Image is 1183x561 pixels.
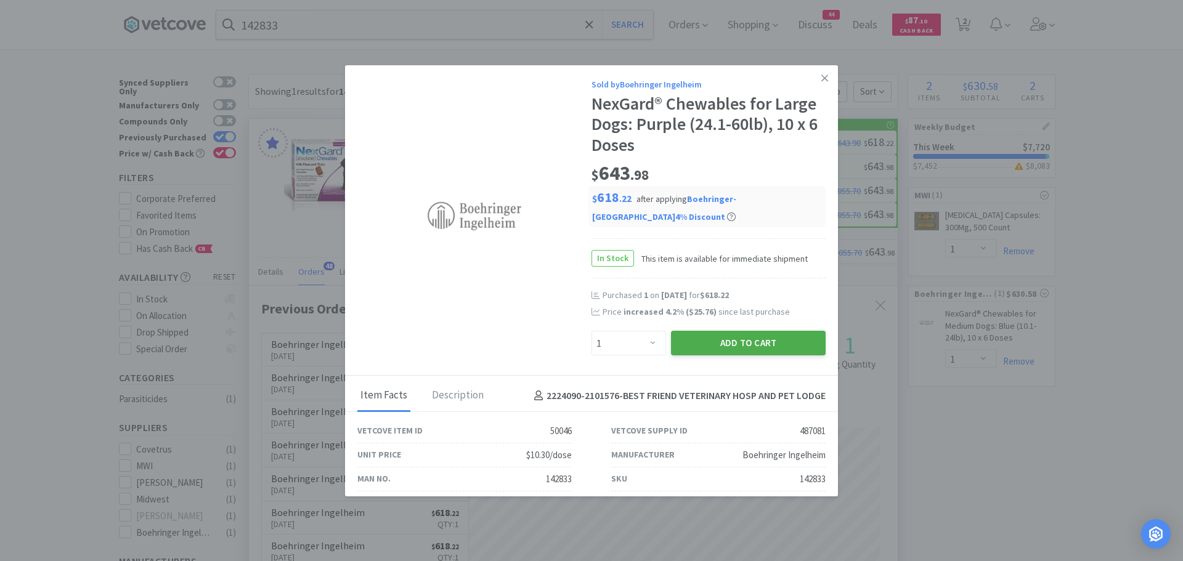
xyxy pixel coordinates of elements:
[689,306,713,317] span: $25.76
[700,289,729,301] span: $618.22
[592,251,633,266] span: In Stock
[671,331,826,355] button: Add to Cart
[592,188,632,206] span: 618
[526,448,572,462] div: $10.30/dose
[603,289,826,302] div: Purchased on for
[357,424,423,437] div: Vetcove Item ID
[611,472,627,485] div: SKU
[591,166,599,184] span: $
[357,472,391,485] div: Man No.
[592,193,597,204] span: $
[546,472,572,486] div: 142833
[611,448,675,461] div: Manufacturer
[394,136,555,296] img: 2a0b7300b1d349e0b84b7b7e294595f3_487081.jpeg
[742,448,826,462] div: Boehringer Ingelheim
[619,193,632,204] span: . 22
[800,472,826,486] div: 142833
[1141,519,1171,549] div: Open Intercom Messenger
[537,496,572,511] div: $1,055.70
[630,166,649,184] span: . 98
[603,305,826,318] div: Price since last purchase
[429,381,487,411] div: Description
[624,306,717,317] span: increased 4.2 % ( )
[357,496,399,509] div: List Price
[357,448,401,461] div: Unit Price
[800,424,826,438] div: 487081
[591,161,649,185] span: 643
[529,388,826,404] h4: 2224090-2101576 - BEST FRIEND VETERINARY HOSP AND PET LODGE
[591,78,826,91] div: Sold by Boehringer Ingelheim
[644,289,648,301] span: 1
[611,424,688,437] div: Vetcove Supply ID
[634,252,808,265] span: This item is available for immediate shipment
[357,381,410,411] div: Item Facts
[591,94,826,156] div: NexGard® Chewables for Large Dogs: Purple (24.1-60lb), 10 x 6 Doses
[592,193,736,222] span: after applying
[550,424,572,438] div: 50046
[661,289,687,301] span: [DATE]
